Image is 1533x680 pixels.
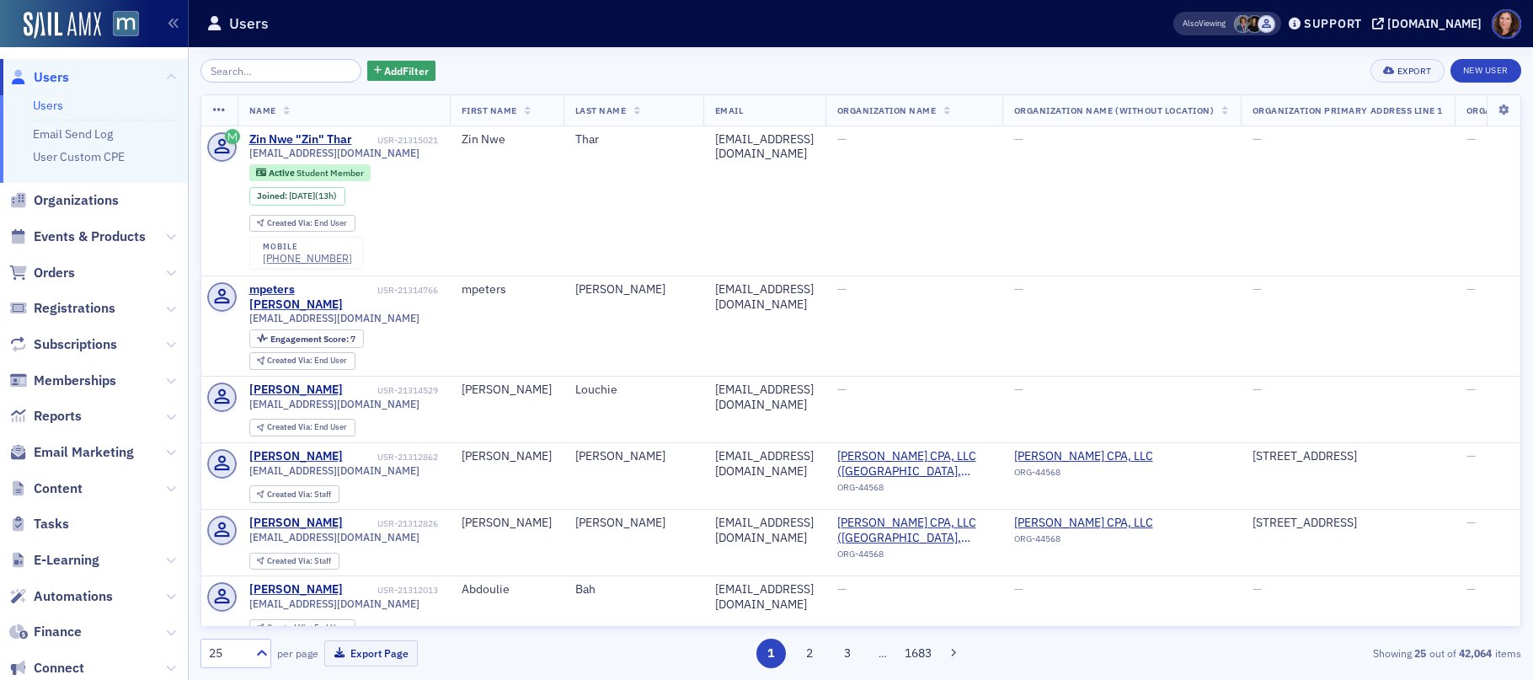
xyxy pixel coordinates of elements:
span: — [1253,281,1262,297]
div: Zin Nwe "Zin" Thar [249,132,352,147]
div: [PERSON_NAME] [575,449,692,464]
span: Justin Chase [1258,15,1275,33]
div: mpeters [462,282,552,297]
div: End User [267,423,347,432]
span: Last Name [575,104,627,116]
a: Registrations [9,299,115,318]
span: Email Marketing [34,443,134,462]
span: Kullman CPA, LLC [1014,516,1167,531]
span: Subscriptions [34,335,117,354]
div: [PERSON_NAME] [249,516,343,531]
div: Louchie [575,383,692,398]
strong: 25 [1412,645,1429,661]
div: Created Via: Staff [249,485,339,503]
a: [PHONE_NUMBER] [263,252,352,265]
a: Email Send Log [33,126,113,142]
button: 1 [756,639,786,668]
span: Reports [34,407,82,426]
span: Add Filter [384,63,429,78]
a: Users [33,98,63,113]
div: USR-21312826 [345,518,438,529]
h1: Users [229,13,269,34]
span: [EMAIL_ADDRESS][DOMAIN_NAME] [249,398,419,410]
div: Created Via: End User [249,619,355,637]
a: Active Student Member [256,167,363,178]
div: [EMAIL_ADDRESS][DOMAIN_NAME] [715,132,814,162]
a: E-Learning [9,551,99,570]
div: Created Via: Staff [249,553,339,570]
div: [EMAIL_ADDRESS][DOMAIN_NAME] [715,582,814,612]
span: Chris Dougherty [1234,15,1252,33]
a: Tasks [9,515,69,533]
span: [EMAIL_ADDRESS][DOMAIN_NAME] [249,464,419,477]
div: Support [1304,16,1362,31]
a: [PERSON_NAME] CPA, LLC ([GEOGRAPHIC_DATA], [GEOGRAPHIC_DATA]) [837,516,991,545]
span: Name [249,104,276,116]
span: Profile [1492,9,1521,39]
div: [STREET_ADDRESS] [1253,516,1443,531]
div: [PERSON_NAME] [462,516,552,531]
span: — [1014,581,1023,597]
span: Events & Products [34,228,146,246]
button: AddFilter [367,61,436,82]
div: Joined: 2025-09-22 00:00:00 [249,187,345,206]
span: Orders [34,264,75,282]
span: Organization Name (Without Location) [1014,104,1215,116]
span: — [837,382,847,397]
a: [PERSON_NAME] CPA, LLC ([GEOGRAPHIC_DATA], [GEOGRAPHIC_DATA]) [837,449,991,479]
span: [EMAIL_ADDRESS][DOMAIN_NAME] [249,597,419,610]
a: User Custom CPE [33,149,125,164]
span: Active [269,167,296,179]
div: USR-21314529 [345,385,438,396]
button: Export Page [324,640,418,667]
div: End User [267,624,347,633]
span: Registrations [34,299,115,318]
div: End User [267,356,347,366]
button: 3 [833,639,863,668]
div: Zin Nwe [462,132,552,147]
span: Memberships [34,372,116,390]
strong: 42,064 [1456,645,1495,661]
div: Showing out of items [1092,645,1521,661]
span: E-Learning [34,551,99,570]
a: [PERSON_NAME] [249,449,343,464]
div: Thar [575,132,692,147]
span: — [837,281,847,297]
span: Tasks [34,515,69,533]
span: [EMAIL_ADDRESS][DOMAIN_NAME] [249,312,419,324]
span: Organization Primary Address Line 1 [1253,104,1443,116]
div: [STREET_ADDRESS] [1253,449,1443,464]
span: — [1466,581,1476,597]
a: [PERSON_NAME] [249,582,343,597]
span: Users [34,68,69,87]
span: — [1253,131,1262,147]
span: — [837,131,847,147]
div: mpeters [PERSON_NAME] [249,282,375,312]
div: Abdoulie [462,582,552,597]
div: 25 [209,645,246,662]
a: [PERSON_NAME] [249,383,343,398]
div: Also [1183,18,1199,29]
span: Created Via : [267,555,314,566]
a: Content [9,479,83,498]
div: [EMAIL_ADDRESS][DOMAIN_NAME] [715,516,814,545]
div: [EMAIL_ADDRESS][DOMAIN_NAME] [715,282,814,312]
span: Automations [34,587,113,606]
a: SailAMX [24,12,101,39]
span: [DATE] [289,190,315,201]
span: — [1014,281,1023,297]
a: Users [9,68,69,87]
span: — [1253,382,1262,397]
span: — [1466,281,1476,297]
div: ORG-44568 [837,549,991,565]
a: Connect [9,659,84,677]
div: USR-21315021 [355,135,438,146]
a: Events & Products [9,228,146,246]
div: ORG-44568 [837,482,991,499]
div: Export [1397,67,1432,76]
span: Created Via : [267,622,314,633]
span: Lauren McDonough [1246,15,1263,33]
